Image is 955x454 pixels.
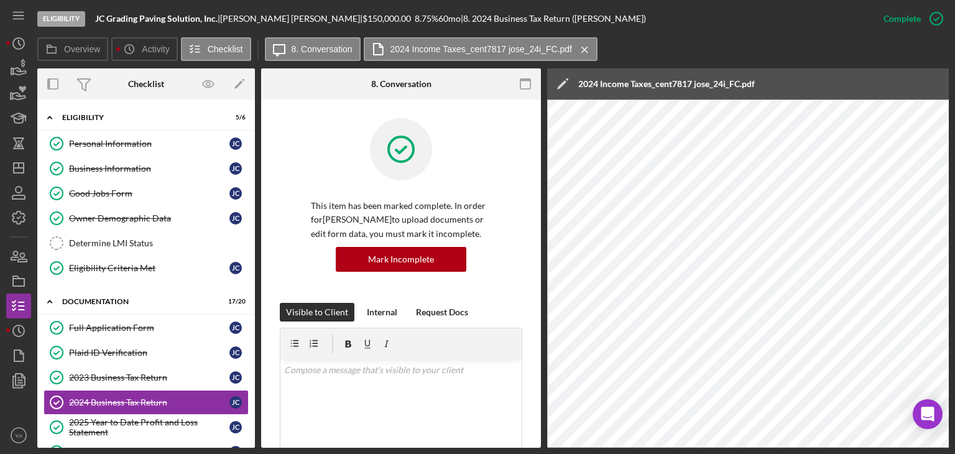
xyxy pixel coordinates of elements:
[883,6,921,31] div: Complete
[229,346,242,359] div: J C
[69,397,229,407] div: 2024 Business Tax Return
[390,44,572,54] label: 2024 Income Taxes_cent7817 jose_24i_FC.pdf
[311,199,491,241] p: This item has been marked complete. In order for [PERSON_NAME] to upload documents or edit form d...
[286,303,348,322] div: Visible to Client
[37,11,85,27] div: Eligibility
[229,212,242,225] div: J C
[229,137,242,150] div: J C
[69,139,229,149] div: Personal Information
[410,303,474,322] button: Request Docs
[69,373,229,382] div: 2023 Business Tax Return
[229,322,242,334] div: J C
[62,298,215,305] div: Documentation
[69,263,229,273] div: Eligibility Criteria Met
[44,315,249,340] a: Full Application FormJC
[223,114,246,121] div: 5 / 6
[44,206,249,231] a: Owner Demographic DataJC
[229,262,242,274] div: J C
[69,417,229,437] div: 2025 Year to Date Profit and Loss Statement
[220,14,362,24] div: [PERSON_NAME] [PERSON_NAME] |
[44,231,249,256] a: Determine LMI Status
[44,156,249,181] a: Business InformationJC
[292,44,353,54] label: 8. Conversation
[44,340,249,365] a: Plaid ID VerificationJC
[368,247,434,272] div: Mark Incomplete
[364,37,597,61] button: 2024 Income Taxes_cent7817 jose_24i_FC.pdf
[416,303,468,322] div: Request Docs
[44,256,249,280] a: Eligibility Criteria MetJC
[229,396,242,409] div: J C
[913,399,943,429] div: Open Intercom Messenger
[461,14,646,24] div: | 8. 2024 Business Tax Return ([PERSON_NAME])
[37,37,108,61] button: Overview
[181,37,251,61] button: Checklist
[367,303,397,322] div: Internal
[871,6,949,31] button: Complete
[44,415,249,440] a: 2025 Year to Date Profit and Loss StatementJC
[229,162,242,175] div: J C
[95,14,220,24] div: |
[229,187,242,200] div: J C
[69,323,229,333] div: Full Application Form
[336,247,466,272] button: Mark Incomplete
[229,421,242,433] div: J C
[111,37,177,61] button: Activity
[361,303,404,322] button: Internal
[69,348,229,358] div: Plaid ID Verification
[265,37,361,61] button: 8. Conversation
[69,238,248,248] div: Determine LMI Status
[44,131,249,156] a: Personal InformationJC
[415,14,438,24] div: 8.75 %
[44,365,249,390] a: 2023 Business Tax ReturnJC
[438,14,461,24] div: 60 mo
[371,79,431,89] div: 8. Conversation
[6,423,31,448] button: YA
[95,13,218,24] b: JC Grading Paving Solution, Inc.
[229,371,242,384] div: J C
[280,303,354,322] button: Visible to Client
[69,213,229,223] div: Owner Demographic Data
[44,181,249,206] a: Good Jobs FormJC
[223,298,246,305] div: 17 / 20
[362,14,415,24] div: $150,000.00
[69,164,229,174] div: Business Information
[69,188,229,198] div: Good Jobs Form
[142,44,169,54] label: Activity
[64,44,100,54] label: Overview
[578,79,755,89] div: 2024 Income Taxes_cent7817 jose_24i_FC.pdf
[62,114,215,121] div: Eligibility
[208,44,243,54] label: Checklist
[128,79,164,89] div: Checklist
[44,390,249,415] a: 2024 Business Tax ReturnJC
[15,432,23,439] text: YA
